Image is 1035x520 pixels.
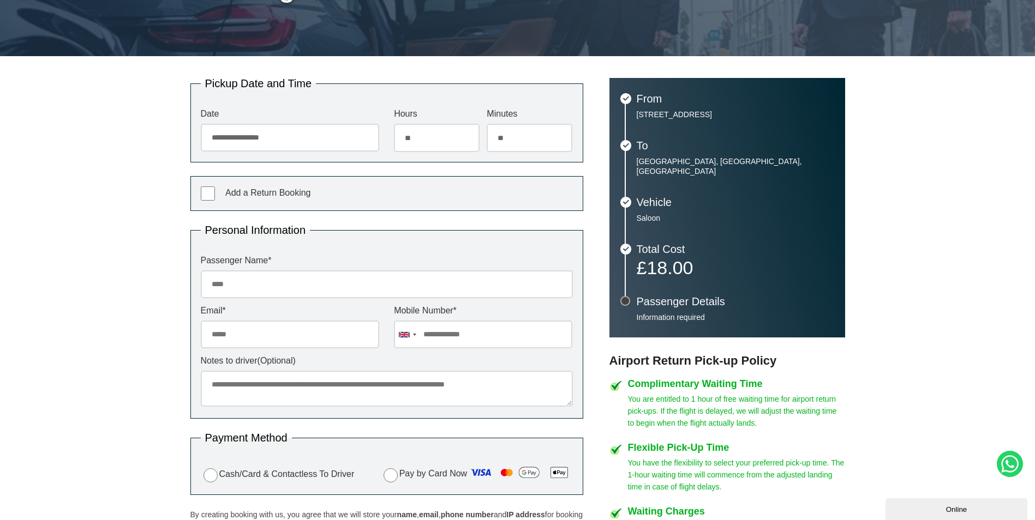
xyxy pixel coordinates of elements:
[628,457,845,493] p: You have the flexibility to select your preferred pick-up time. The 1-hour waiting time will comm...
[637,260,834,275] p: £
[201,467,355,482] label: Cash/Card & Contactless To Driver
[384,468,398,482] input: Pay by Card Now
[225,188,311,197] span: Add a Return Booking
[628,393,845,429] p: You are entitled to 1 hour of free waiting time for airport return pick-ups. If the flight is del...
[201,432,292,443] legend: Payment Method
[637,110,834,119] p: [STREET_ADDRESS]
[637,312,834,322] p: Information required
[394,110,480,118] label: Hours
[628,379,845,389] h4: Complimentary Waiting Time
[609,354,845,368] h3: Airport Return Pick-up Policy
[394,321,420,348] div: United Kingdom: +44
[628,506,845,516] h4: Waiting Charges
[506,510,545,519] strong: IP address
[201,306,379,315] label: Email
[201,225,310,235] legend: Personal Information
[886,496,1030,520] iframe: chat widget
[637,213,834,223] p: Saloon
[441,510,494,519] strong: phone number
[201,110,379,118] label: Date
[637,296,834,307] h3: Passenger Details
[637,197,834,208] h3: Vehicle
[419,510,439,519] strong: email
[637,244,834,255] h3: Total Cost
[394,306,572,315] label: Mobile Number
[397,510,417,519] strong: name
[637,93,834,104] h3: From
[381,464,573,485] label: Pay by Card Now
[487,110,572,118] label: Minutes
[201,256,573,265] label: Passenger Name
[201,186,215,201] input: Add a Return Booking
[258,356,296,365] span: (Optional)
[647,257,693,278] span: 18.00
[637,140,834,151] h3: To
[204,468,218,482] input: Cash/Card & Contactless To Driver
[628,443,845,452] h4: Flexible Pick-Up Time
[201,356,573,365] label: Notes to driver
[637,156,834,176] p: [GEOGRAPHIC_DATA], [GEOGRAPHIC_DATA], [GEOGRAPHIC_DATA]
[201,78,316,89] legend: Pickup Date and Time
